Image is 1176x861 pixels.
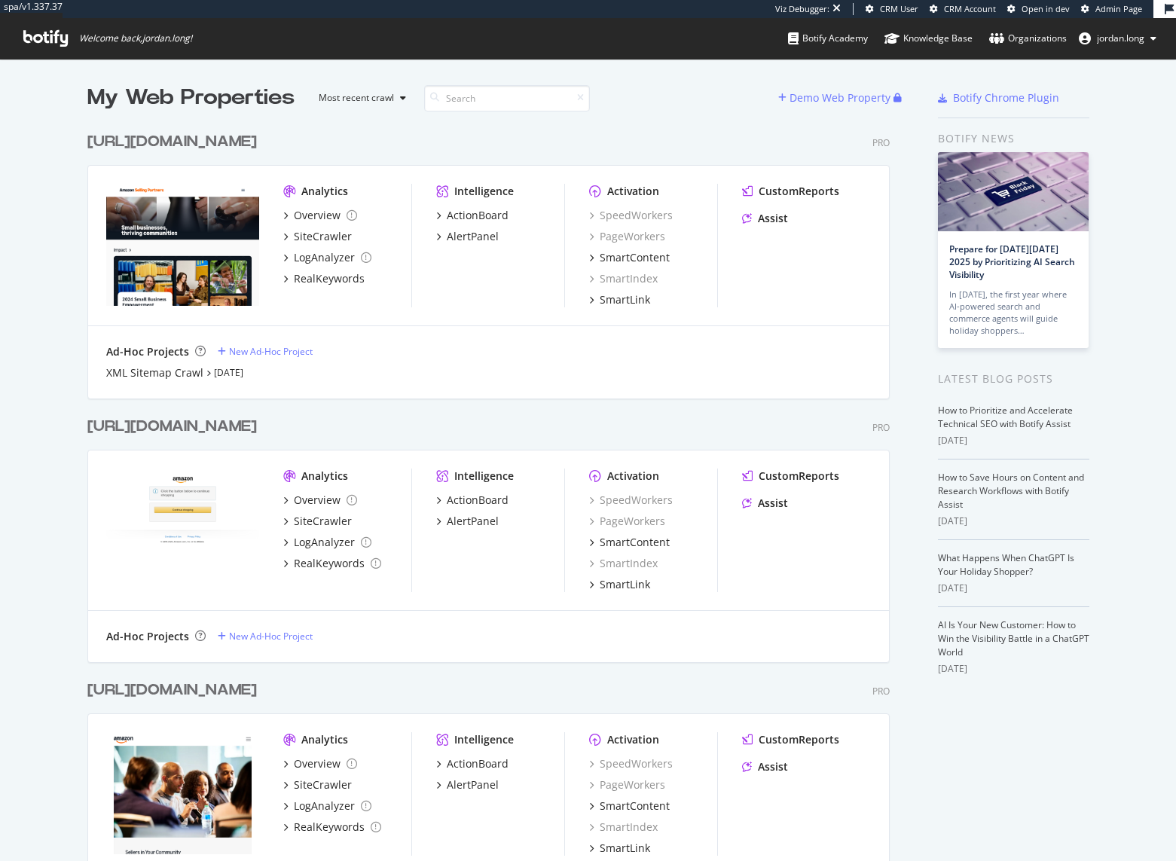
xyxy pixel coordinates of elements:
div: LogAnalyzer [294,798,355,814]
a: Overview [283,756,357,771]
div: New Ad-Hoc Project [229,630,313,643]
a: AlertPanel [436,514,499,529]
div: ActionBoard [447,493,509,508]
div: SiteCrawler [294,514,352,529]
input: Search [424,85,590,111]
div: SmartContent [600,798,670,814]
a: New Ad-Hoc Project [218,345,313,358]
a: SmartContent [589,535,670,550]
a: PageWorkers [589,229,665,244]
div: Analytics [301,184,348,199]
div: ActionBoard [447,208,509,223]
a: CRM Account [930,3,996,15]
div: CustomReports [759,469,839,484]
a: Organizations [989,18,1067,59]
div: CustomReports [759,184,839,199]
a: [URL][DOMAIN_NAME] [87,679,263,701]
div: Intelligence [454,732,514,747]
a: SpeedWorkers [589,756,673,771]
a: SmartLink [589,292,650,307]
div: Botify news [938,130,1089,147]
div: Analytics [301,469,348,484]
div: Latest Blog Posts [938,371,1089,387]
div: CustomReports [759,732,839,747]
div: LogAnalyzer [294,535,355,550]
a: RealKeywords [283,556,381,571]
div: In [DATE], the first year where AI-powered search and commerce agents will guide holiday shoppers… [949,289,1077,337]
div: SmartLink [600,841,650,856]
a: AI Is Your New Customer: How to Win the Visibility Battle in a ChatGPT World [938,618,1089,658]
a: CustomReports [742,184,839,199]
div: Activation [607,732,659,747]
div: Demo Web Property [790,90,890,105]
div: SiteCrawler [294,777,352,792]
div: [DATE] [938,434,1089,447]
div: ActionBoard [447,756,509,771]
div: Assist [758,759,788,774]
div: Analytics [301,732,348,747]
a: SmartIndex [589,820,658,835]
div: Intelligence [454,469,514,484]
a: What Happens When ChatGPT Is Your Holiday Shopper? [938,551,1074,578]
div: Organizations [989,31,1067,46]
div: PageWorkers [589,777,665,792]
div: AlertPanel [447,229,499,244]
div: SmartContent [600,250,670,265]
div: Viz Debugger: [775,3,829,15]
div: Pro [872,136,890,149]
a: CustomReports [742,469,839,484]
div: Overview [294,493,341,508]
div: Intelligence [454,184,514,199]
a: SmartIndex [589,556,658,571]
div: Botify Chrome Plugin [953,90,1059,105]
a: SmartContent [589,798,670,814]
div: Knowledge Base [884,31,973,46]
a: SmartIndex [589,271,658,286]
a: SmartLink [589,841,650,856]
a: How to Save Hours on Content and Research Workflows with Botify Assist [938,471,1084,511]
div: [URL][DOMAIN_NAME] [87,416,257,438]
img: https://sellingpartners.aboutamazon.com/ [106,184,259,306]
div: [URL][DOMAIN_NAME] [87,131,257,153]
a: XML Sitemap Crawl [106,365,203,380]
div: RealKeywords [294,556,365,571]
div: AlertPanel [447,514,499,529]
a: RealKeywords [283,271,365,286]
div: SmartLink [600,577,650,592]
div: Most recent crawl [319,93,394,102]
a: RealKeywords [283,820,381,835]
div: My Web Properties [87,83,295,113]
a: [URL][DOMAIN_NAME] [87,131,263,153]
span: Open in dev [1022,3,1070,14]
a: AlertPanel [436,777,499,792]
a: Assist [742,759,788,774]
div: Pro [872,421,890,434]
a: Overview [283,493,357,508]
a: Admin Page [1081,3,1142,15]
a: Prepare for [DATE][DATE] 2025 by Prioritizing AI Search Visibility [949,243,1075,281]
a: ActionBoard [436,493,509,508]
div: Assist [758,496,788,511]
span: CRM User [880,3,918,14]
div: Overview [294,208,341,223]
a: New Ad-Hoc Project [218,630,313,643]
div: [DATE] [938,582,1089,595]
a: SiteCrawler [283,229,352,244]
a: ActionBoard [436,756,509,771]
a: SmartContent [589,250,670,265]
a: PageWorkers [589,514,665,529]
div: Assist [758,211,788,226]
div: RealKeywords [294,271,365,286]
div: Ad-Hoc Projects [106,629,189,644]
div: RealKeywords [294,820,365,835]
div: Ad-Hoc Projects [106,344,189,359]
a: LogAnalyzer [283,535,371,550]
a: LogAnalyzer [283,250,371,265]
button: jordan.long [1067,26,1168,50]
img: https://www.amazon.com/b?ie=UTF8&node=17879387011 [106,469,259,591]
button: Demo Web Property [778,86,893,110]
